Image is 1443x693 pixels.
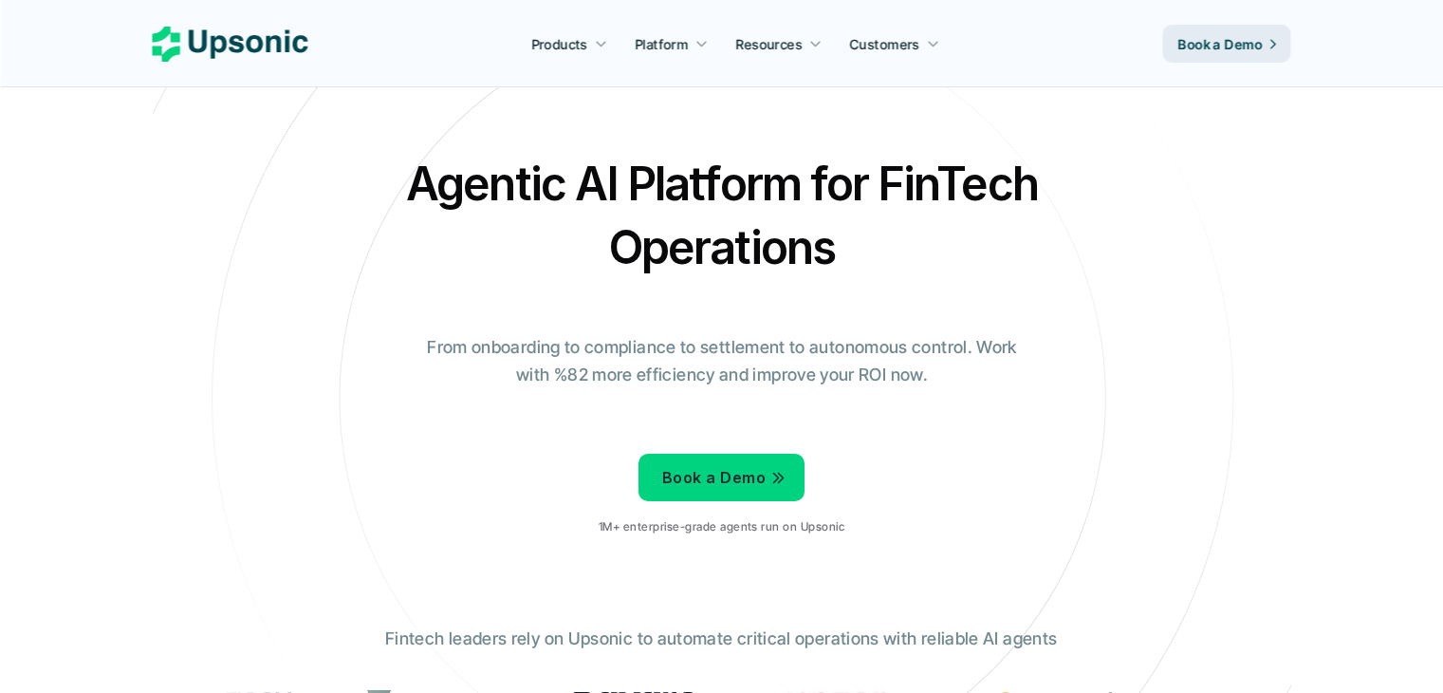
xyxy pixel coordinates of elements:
[635,34,688,54] p: Platform
[385,626,1057,653] p: Fintech leaders rely on Upsonic to automate critical operations with reliable AI agents
[531,34,587,54] p: Products
[850,34,920,54] p: Customers
[520,27,619,61] a: Products
[1163,25,1291,63] a: Book a Demo
[662,464,766,492] p: Book a Demo
[736,34,803,54] p: Resources
[599,520,844,534] p: 1M+ enterprise-grade agents run on Upsonic
[414,334,1030,389] p: From onboarding to compliance to settlement to autonomous control. Work with %82 more efficiency ...
[390,152,1054,279] h2: Agentic AI Platform for FinTech Operations
[1178,34,1263,54] p: Book a Demo
[638,454,805,501] a: Book a Demo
